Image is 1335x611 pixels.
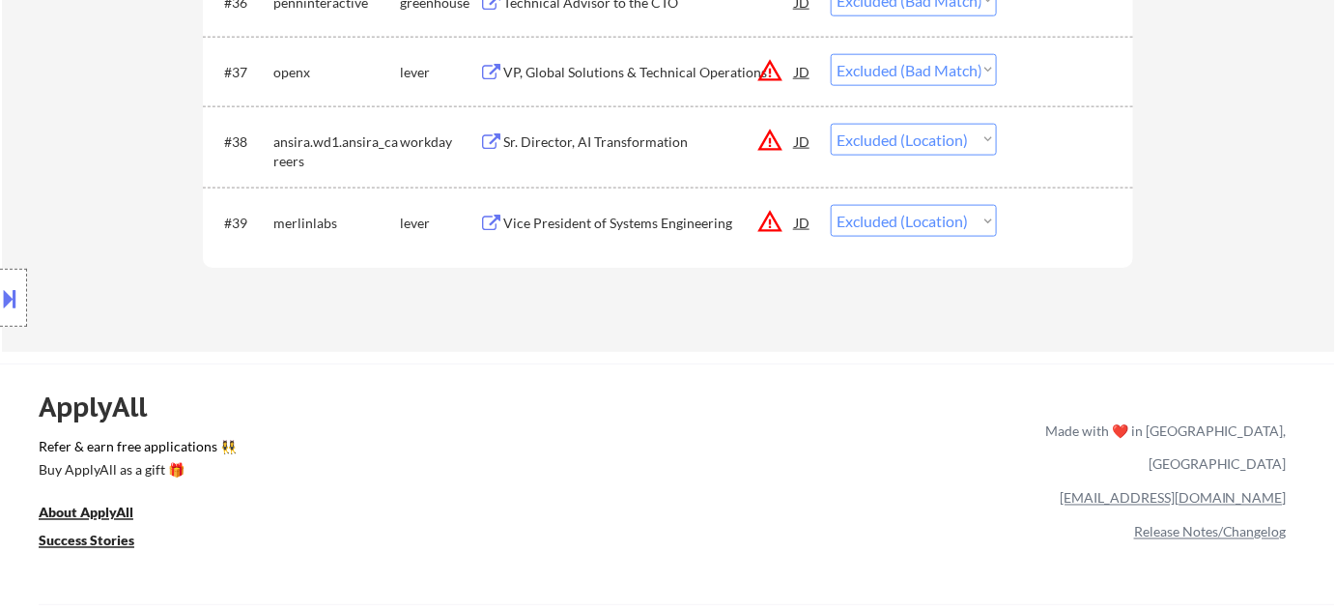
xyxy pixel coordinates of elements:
[224,63,258,82] div: #37
[39,533,134,549] u: Success Stories
[756,208,783,235] button: warning_amber
[1060,490,1287,507] a: [EMAIL_ADDRESS][DOMAIN_NAME]
[793,124,812,159] div: JD
[400,132,479,152] div: workday
[400,214,479,233] div: lever
[503,214,795,233] div: Vice President of Systems Engineering
[1037,414,1287,481] div: Made with ❤️ in [GEOGRAPHIC_DATA], [GEOGRAPHIC_DATA]
[273,63,400,82] div: openx
[39,504,160,528] a: About ApplyAll
[503,63,795,82] div: VP, Global Solutions & Technical Operations
[1134,524,1287,540] a: Release Notes/Changelog
[39,505,133,521] u: About ApplyAll
[756,127,783,154] button: warning_amber
[39,532,160,556] a: Success Stories
[756,57,783,84] button: warning_amber
[39,464,232,478] div: Buy ApplyAll as a gift 🎁
[793,54,812,89] div: JD
[503,132,795,152] div: Sr. Director, AI Transformation
[400,63,479,82] div: lever
[793,205,812,240] div: JD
